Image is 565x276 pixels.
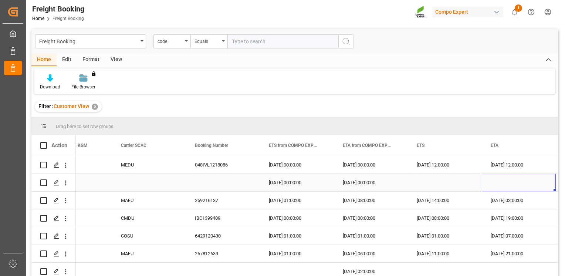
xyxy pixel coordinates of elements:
div: [DATE] 00:00:00 [260,174,334,191]
div: [DATE] 01:00:00 [260,227,334,245]
div: 6429120430 [186,227,260,245]
div: 259216137 [186,192,260,209]
span: 1 [515,4,522,12]
div: Press SPACE to select this row. [31,174,76,192]
span: Booking Number [195,143,228,148]
div: Compo Expert [432,7,503,17]
div: [DATE] 00:00:00 [334,156,408,174]
button: open menu [35,34,146,48]
div: COSU [112,227,186,245]
div: [DATE] 07:00:00 [482,227,556,245]
div: 257812639 [186,245,260,262]
div: [DATE] 00:00:00 [334,174,408,191]
div: [DATE] 19:00:00 [482,209,556,227]
div: Equals [194,36,220,45]
span: ETS from COMPO EXPERT [269,143,318,148]
div: Press SPACE to select this row. [31,192,76,209]
input: Type to search [227,34,338,48]
div: Edit [57,54,77,66]
button: show 1 new notifications [506,4,523,20]
div: View [105,54,128,66]
div: [DATE] 06:00:00 [334,245,408,262]
div: [DATE] 12:00:00 [482,156,556,174]
div: Format [77,54,105,66]
div: [DATE] 03:00:00 [482,192,556,209]
img: Screenshot%202023-09-29%20at%2010.02.21.png_1712312052.png [415,6,427,18]
button: open menu [190,34,227,48]
span: ETA [491,143,498,148]
div: code [158,36,183,45]
button: Help Center [523,4,539,20]
div: Freight Booking [32,3,84,14]
button: open menu [153,34,190,48]
div: [DATE] 21:00:00 [482,245,556,262]
div: 048IVL1218086 [186,156,260,174]
div: Action [51,142,67,149]
div: [DATE] 08:00:00 [334,192,408,209]
div: Press SPACE to select this row. [31,209,76,227]
div: [DATE] 11:00:00 [408,245,482,262]
span: ETA from COMPO EXPERT [343,143,392,148]
div: MAEU [112,245,186,262]
div: [DATE] 08:00:00 [408,209,482,227]
div: IBC1399409 [186,209,260,227]
div: Freight Booking [39,36,138,46]
div: [DATE] 01:00:00 [334,227,408,245]
button: Compo Expert [432,5,506,19]
div: [DATE] 01:00:00 [260,245,334,262]
div: Press SPACE to select this row. [31,156,76,174]
div: [DATE] 12:00:00 [408,156,482,174]
div: ✕ [92,104,98,110]
div: Press SPACE to select this row. [31,227,76,245]
button: search button [338,34,354,48]
div: MAEU [112,192,186,209]
span: Customer View [54,103,89,109]
div: [DATE] 00:00:00 [260,156,334,174]
span: Drag here to set row groups [56,124,114,129]
span: ETS [417,143,424,148]
div: Download [40,84,60,90]
div: [DATE] 01:00:00 [260,192,334,209]
div: [DATE] 14:00:00 [408,192,482,209]
div: Press SPACE to select this row. [31,245,76,263]
div: [DATE] 00:00:00 [260,209,334,227]
span: Filter : [38,103,54,109]
div: [DATE] 01:00:00 [408,227,482,245]
div: [DATE] 00:00:00 [334,209,408,227]
div: CMDU [112,209,186,227]
a: Home [32,16,44,21]
span: Carrier SCAC [121,143,146,148]
div: MEDU [112,156,186,174]
div: Home [31,54,57,66]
